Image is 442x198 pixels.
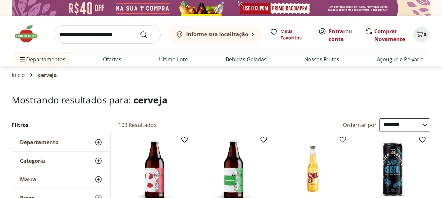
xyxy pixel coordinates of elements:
[20,139,59,145] span: Departamento
[133,94,168,106] span: cerveja
[12,72,25,78] a: Início
[18,52,26,67] button: Menu
[13,24,46,44] img: Hortifruti
[168,25,262,44] button: Informe sua localização
[140,31,155,38] button: Submit Search
[103,55,121,63] a: Ofertas
[413,27,429,42] button: Carrinho
[280,28,310,41] span: Meus Favoritos
[118,121,157,129] h2: 103 Resultados
[329,27,358,43] span: ou
[226,55,267,63] a: Bebidas Geladas
[18,52,65,67] span: Departamentos
[12,118,111,131] h2: Filtros
[12,133,110,151] button: Departamento
[20,158,45,164] span: Categoria
[304,55,339,63] a: Nossas Frutas
[377,55,424,63] a: Açougue e Peixaria
[12,170,110,189] button: Marca
[20,176,36,183] span: Marca
[329,28,345,35] a: Entrar
[186,31,248,38] b: Informe sua localização
[54,25,161,44] input: search
[38,72,57,78] span: cerveja
[424,31,426,38] span: 0
[12,95,431,105] h1: Mostrando resultados para:
[343,121,377,129] label: Ordernar por
[12,152,110,170] button: Categoria
[159,55,188,63] a: Último Lote
[374,28,405,43] a: Comprar Novamente
[329,28,365,43] a: Criar conta
[270,28,310,41] a: Meus Favoritos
